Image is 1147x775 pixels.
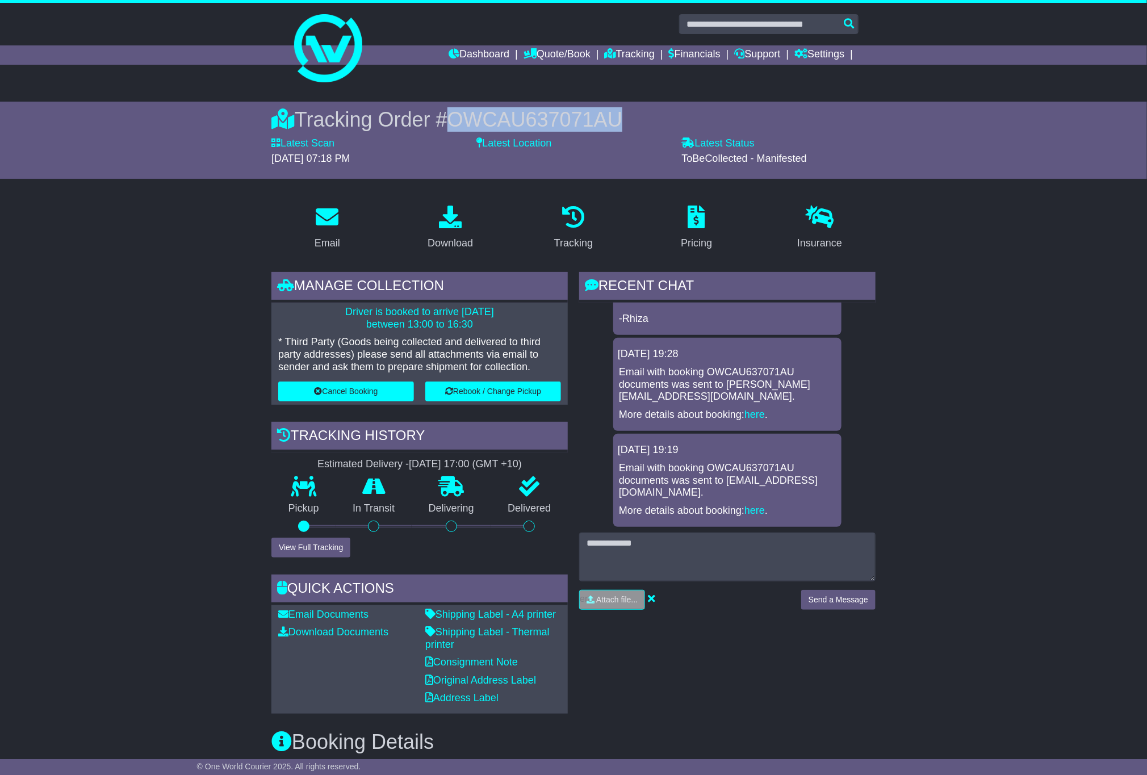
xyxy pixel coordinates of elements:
[271,575,568,605] div: Quick Actions
[409,458,522,471] div: [DATE] 17:00 (GMT +10)
[425,675,536,686] a: Original Address Label
[618,444,837,456] div: [DATE] 19:19
[271,137,334,150] label: Latest Scan
[744,409,765,420] a: here
[271,153,350,164] span: [DATE] 07:18 PM
[491,502,568,515] p: Delivered
[579,272,876,303] div: RECENT CHAT
[449,45,509,65] a: Dashboard
[619,366,836,403] p: Email with booking OWCAU637071AU documents was sent to [PERSON_NAME][EMAIL_ADDRESS][DOMAIN_NAME].
[278,382,414,401] button: Cancel Booking
[271,538,350,558] button: View Full Tracking
[669,45,721,65] a: Financials
[735,45,781,65] a: Support
[428,236,473,251] div: Download
[619,313,836,325] p: -Rhiza
[425,609,556,620] a: Shipping Label - A4 printer
[797,236,842,251] div: Insurance
[790,202,849,255] a: Insurance
[801,590,876,610] button: Send a Message
[447,108,622,131] span: OWCAU637071AU
[271,272,568,303] div: Manage collection
[271,458,568,471] div: Estimated Delivery -
[271,502,336,515] p: Pickup
[619,409,836,421] p: More details about booking: .
[547,202,600,255] a: Tracking
[425,692,499,703] a: Address Label
[682,137,755,150] label: Latest Status
[554,236,593,251] div: Tracking
[673,202,719,255] a: Pricing
[605,45,655,65] a: Tracking
[420,202,480,255] a: Download
[619,505,836,517] p: More details about booking: .
[336,502,412,515] p: In Transit
[476,137,551,150] label: Latest Location
[794,45,844,65] a: Settings
[682,153,807,164] span: ToBeCollected - Manifested
[412,502,491,515] p: Delivering
[425,656,518,668] a: Consignment Note
[681,236,712,251] div: Pricing
[278,609,369,620] a: Email Documents
[618,348,837,361] div: [DATE] 19:28
[425,382,561,401] button: Rebook / Change Pickup
[271,107,876,132] div: Tracking Order #
[278,626,388,638] a: Download Documents
[307,202,348,255] a: Email
[271,422,568,453] div: Tracking history
[744,505,765,516] a: here
[524,45,591,65] a: Quote/Book
[425,626,550,650] a: Shipping Label - Thermal printer
[278,336,561,373] p: * Third Party (Goods being collected and delivered to third party addresses) please send all atta...
[271,731,876,753] h3: Booking Details
[315,236,340,251] div: Email
[278,306,561,330] p: Driver is booked to arrive [DATE] between 13:00 to 16:30
[197,762,361,771] span: © One World Courier 2025. All rights reserved.
[619,462,836,499] p: Email with booking OWCAU637071AU documents was sent to [EMAIL_ADDRESS][DOMAIN_NAME].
